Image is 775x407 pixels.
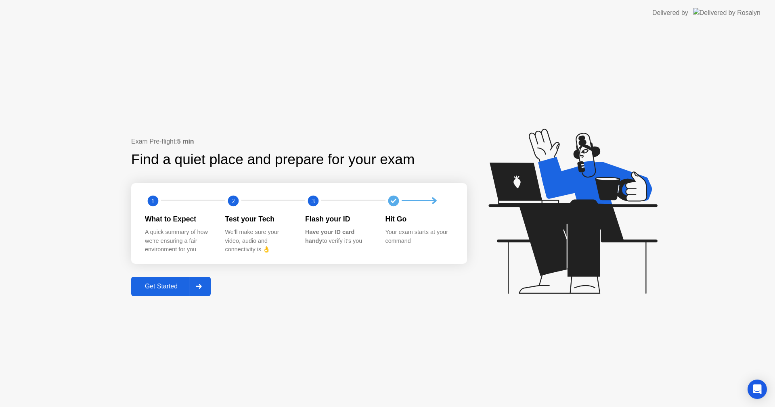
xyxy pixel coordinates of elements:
text: 2 [231,197,235,205]
div: Find a quiet place and prepare for your exam [131,149,416,170]
div: Open Intercom Messenger [748,380,767,399]
div: Get Started [134,283,189,290]
div: to verify it’s you [305,228,373,245]
button: Get Started [131,277,211,296]
text: 3 [312,197,315,205]
div: Exam Pre-flight: [131,137,467,146]
b: 5 min [177,138,194,145]
img: Delivered by Rosalyn [693,8,760,17]
div: What to Expect [145,214,212,224]
div: Test your Tech [225,214,293,224]
div: Your exam starts at your command [385,228,453,245]
div: We’ll make sure your video, audio and connectivity is 👌 [225,228,293,254]
b: Have your ID card handy [305,229,354,244]
text: 1 [151,197,155,205]
div: A quick summary of how we’re ensuring a fair environment for you [145,228,212,254]
div: Delivered by [652,8,688,18]
div: Flash your ID [305,214,373,224]
div: Hit Go [385,214,453,224]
